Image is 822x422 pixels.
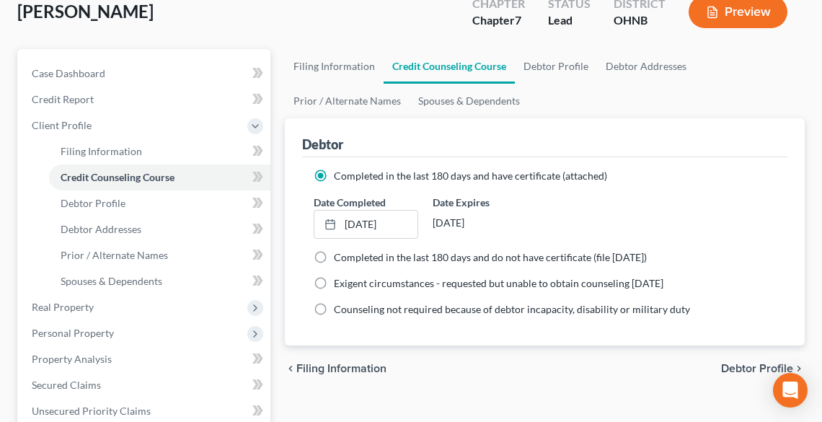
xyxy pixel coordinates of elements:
div: Chapter [472,12,525,29]
a: Property Analysis [20,346,270,372]
span: Real Property [32,301,94,313]
span: Credit Counseling Course [61,171,174,183]
span: Filing Information [296,363,386,374]
div: Debtor [302,136,343,153]
a: Debtor Addresses [597,49,695,84]
span: Secured Claims [32,379,101,391]
a: Credit Counseling Course [49,164,270,190]
i: chevron_right [793,363,805,374]
span: Completed in the last 180 days and have certificate (attached) [334,170,607,182]
span: Prior / Alternate Names [61,249,168,261]
a: Case Dashboard [20,61,270,87]
label: Date Expires [433,195,537,210]
div: Lead [548,12,591,29]
span: Unsecured Priority Claims [32,405,151,417]
span: Debtor Profile [61,197,125,209]
div: Open Intercom Messenger [773,373,808,408]
button: chevron_left Filing Information [285,363,386,374]
span: Counseling not required because of debtor incapacity, disability or military duty [334,303,690,315]
div: OHNB [614,12,666,29]
a: Debtor Addresses [49,216,270,242]
span: Filing Information [61,145,142,157]
span: Exigent circumstances - requested but unable to obtain counseling [DATE] [334,277,663,289]
a: Secured Claims [20,372,270,398]
div: [DATE] [433,210,537,236]
a: [DATE] [314,211,417,238]
i: chevron_left [285,363,296,374]
span: 7 [515,13,521,27]
button: Debtor Profile chevron_right [721,363,805,374]
label: Date Completed [314,195,386,210]
span: [PERSON_NAME] [17,1,154,22]
a: Prior / Alternate Names [285,84,410,118]
span: Spouses & Dependents [61,275,162,287]
span: Client Profile [32,119,92,131]
a: Credit Report [20,87,270,113]
span: Debtor Profile [721,363,793,374]
a: Credit Counseling Course [384,49,515,84]
span: Debtor Addresses [61,223,141,235]
span: Case Dashboard [32,67,105,79]
span: Property Analysis [32,353,112,365]
a: Spouses & Dependents [49,268,270,294]
a: Debtor Profile [515,49,597,84]
a: Filing Information [49,139,270,164]
a: Filing Information [285,49,384,84]
a: Spouses & Dependents [410,84,529,118]
a: Debtor Profile [49,190,270,216]
span: Completed in the last 180 days and do not have certificate (file [DATE]) [334,251,647,263]
span: Personal Property [32,327,114,339]
a: Prior / Alternate Names [49,242,270,268]
span: Credit Report [32,93,94,105]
